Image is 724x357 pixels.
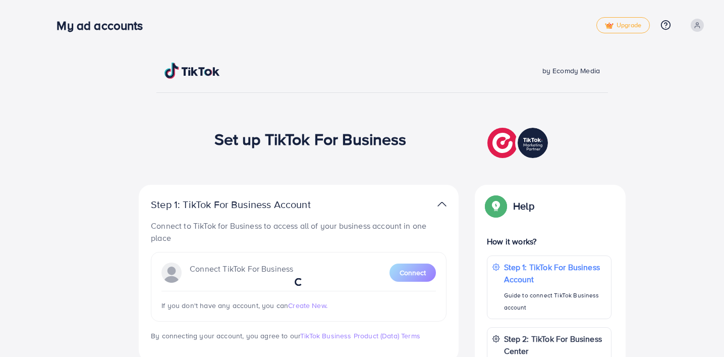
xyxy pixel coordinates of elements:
[605,22,614,29] img: tick
[214,129,407,148] h1: Set up TikTok For Business
[487,235,611,247] p: How it works?
[504,261,606,285] p: Step 1: TikTok For Business Account
[487,197,505,215] img: Popup guide
[605,22,641,29] span: Upgrade
[151,198,343,211] p: Step 1: TikTok For Business Account
[542,66,600,76] span: by Ecomdy Media
[57,18,151,33] h3: My ad accounts
[437,197,447,212] img: TikTok partner
[513,200,534,212] p: Help
[504,333,606,357] p: Step 2: TikTok For Business Center
[504,289,606,314] p: Guide to connect TikTok Business account
[164,63,220,79] img: TikTok
[487,125,550,161] img: TikTok partner
[596,17,650,33] a: tickUpgrade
